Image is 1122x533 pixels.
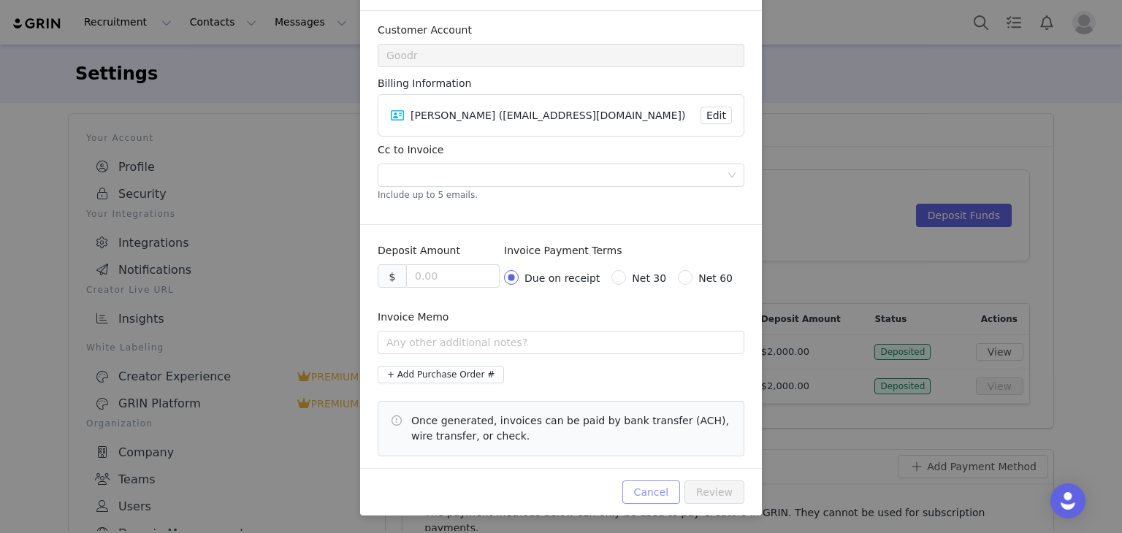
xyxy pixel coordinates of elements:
button: Edit [701,107,732,124]
div: $ [378,264,407,288]
label: Invoice Memo [378,311,449,323]
button: Review [684,480,744,504]
label: Customer Account [378,24,472,36]
div: Open Intercom Messenger [1050,483,1085,518]
span: Net 30 [632,272,666,284]
label: Invoice Payment Terms [504,245,622,256]
button: + Add Purchase Order # [378,366,504,383]
label: Deposit Amount [378,245,460,256]
button: Cancel [622,480,680,504]
span: Billing Information [378,76,744,91]
i: icon: down [728,171,736,181]
input: 0.00 [407,265,499,287]
label: Cc to Invoice [378,144,443,156]
input: Any other additional notes? [378,331,744,354]
span: [PERSON_NAME] ([EMAIL_ADDRESS][DOMAIN_NAME]) [411,110,685,121]
h5: Include up to 5 emails. [378,188,744,202]
span: Due on receipt [524,272,600,284]
span: Once generated, invoices can be paid by bank transfer (ACH), wire transfer, or check. [411,413,733,444]
span: Net 60 [698,272,733,284]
